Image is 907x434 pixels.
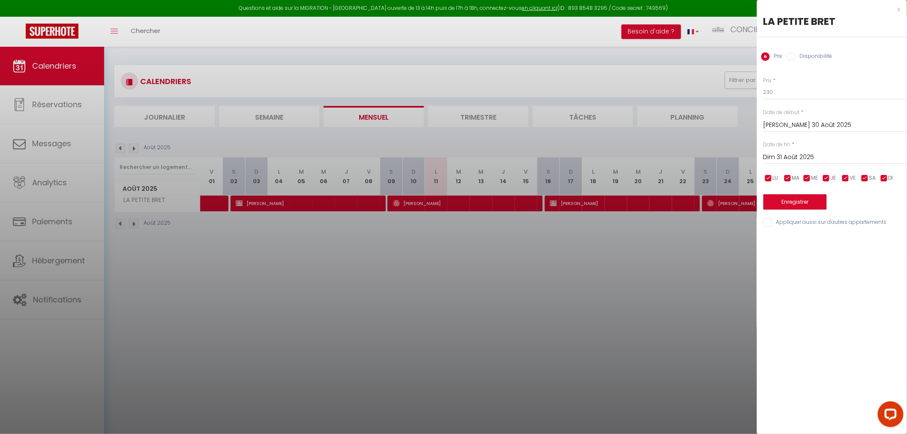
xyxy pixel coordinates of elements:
div: LA PETITE BRET [763,15,901,28]
label: Date de début [763,108,800,117]
label: Prix [763,77,772,85]
label: Disponibilité [796,52,832,62]
div: x [757,4,901,15]
span: ME [811,174,818,182]
span: SA [869,174,876,182]
span: JE [831,174,836,182]
span: LU [773,174,778,182]
iframe: LiveChat chat widget [871,398,907,434]
label: Date de fin [763,141,791,149]
button: Enregistrer [763,194,827,210]
span: MA [792,174,800,182]
span: VE [850,174,856,182]
label: Prix [770,52,783,62]
span: DI [889,174,893,182]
